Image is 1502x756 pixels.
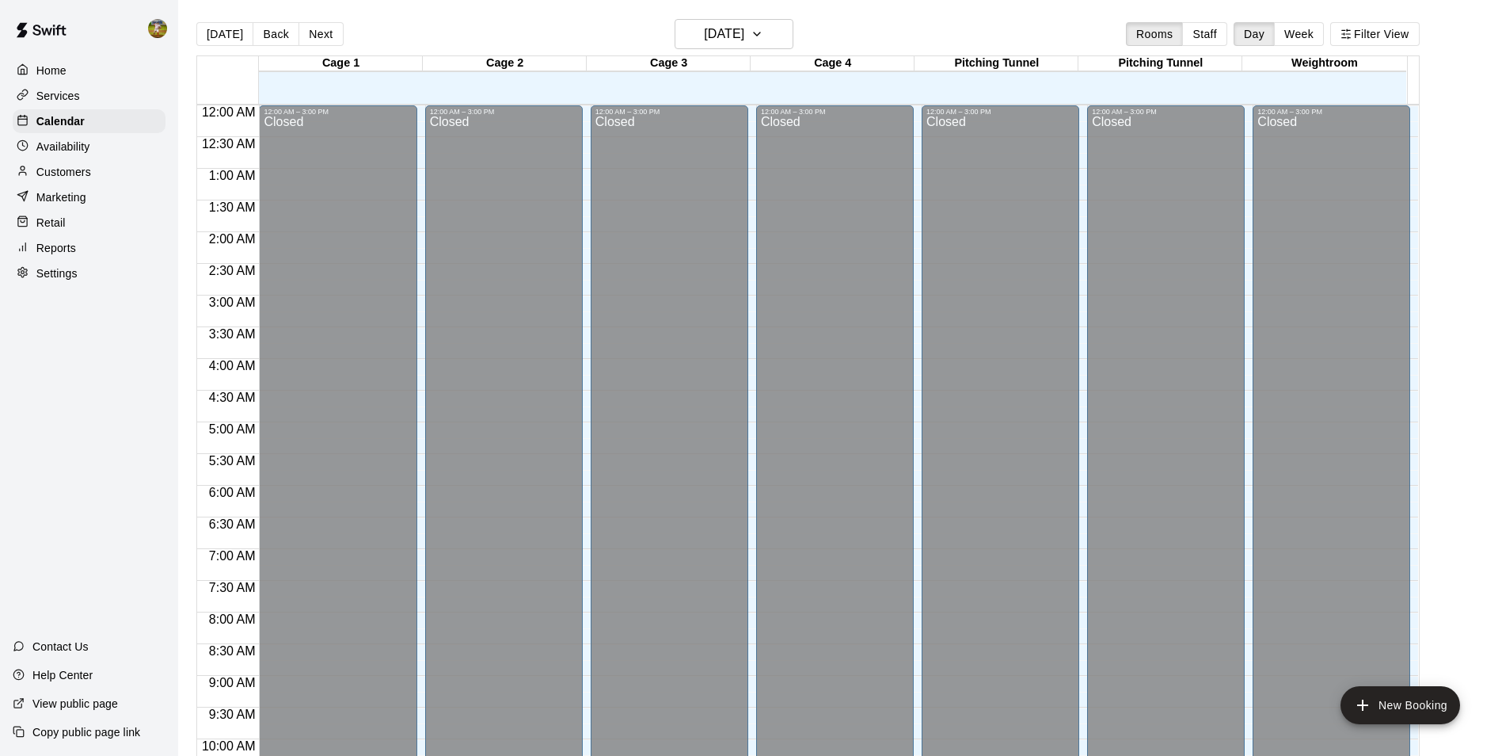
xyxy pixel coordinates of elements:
span: 5:00 AM [205,422,260,436]
div: Jhonny Montoya [145,13,178,44]
button: add [1340,686,1460,724]
p: Services [36,88,80,104]
div: Cage 3 [587,56,751,71]
button: [DATE] [675,19,793,49]
button: Filter View [1330,22,1419,46]
a: Services [13,84,165,108]
p: Retail [36,215,66,231]
p: Availability [36,139,90,155]
span: 2:30 AM [205,264,260,277]
span: 9:00 AM [205,676,260,689]
div: Pitching Tunnel [1078,56,1242,71]
a: Customers [13,160,165,184]
img: Jhonny Montoya [148,19,167,38]
p: Home [36,63,67,78]
span: 6:30 AM [205,517,260,531]
div: 12:00 AM – 3:00 PM [761,108,909,116]
p: Help Center [32,667,93,683]
div: Cage 1 [259,56,423,71]
button: Day [1234,22,1275,46]
a: Home [13,59,165,82]
span: 8:30 AM [205,644,260,658]
span: 1:00 AM [205,169,260,182]
span: 12:30 AM [198,137,260,151]
p: Copy public page link [32,724,140,740]
a: Reports [13,236,165,260]
span: 3:00 AM [205,296,260,309]
span: 6:00 AM [205,486,260,499]
a: Marketing [13,185,165,209]
div: Cage 4 [751,56,915,71]
button: Staff [1182,22,1227,46]
a: Retail [13,211,165,235]
div: 12:00 AM – 3:00 PM [595,108,743,116]
a: Availability [13,135,165,158]
p: Calendar [36,113,85,129]
div: 12:00 AM – 3:00 PM [926,108,1074,116]
span: 9:30 AM [205,708,260,721]
div: 12:00 AM – 3:00 PM [1257,108,1405,116]
p: Marketing [36,189,86,205]
p: View public page [32,696,118,712]
h6: [DATE] [704,23,744,45]
span: 10:00 AM [198,739,260,753]
div: Pitching Tunnel [915,56,1078,71]
p: Contact Us [32,639,89,655]
a: Calendar [13,109,165,133]
span: 8:00 AM [205,613,260,626]
div: 12:00 AM – 3:00 PM [264,108,412,116]
button: [DATE] [196,22,253,46]
p: Settings [36,265,78,281]
span: 1:30 AM [205,200,260,214]
div: Cage 2 [423,56,587,71]
button: Back [253,22,299,46]
a: Settings [13,262,165,285]
span: 5:30 AM [205,454,260,468]
span: 2:00 AM [205,232,260,246]
span: 4:30 AM [205,391,260,404]
p: Reports [36,240,76,256]
span: 3:30 AM [205,327,260,341]
span: 4:00 AM [205,359,260,372]
div: Weightroom [1242,56,1406,71]
div: 12:00 AM – 3:00 PM [430,108,578,116]
button: Week [1274,22,1324,46]
span: 12:00 AM [198,105,260,119]
span: 7:30 AM [205,581,260,594]
div: 12:00 AM – 3:00 PM [1092,108,1240,116]
button: Rooms [1126,22,1183,46]
p: Customers [36,164,91,180]
button: Next [298,22,343,46]
span: 7:00 AM [205,549,260,563]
